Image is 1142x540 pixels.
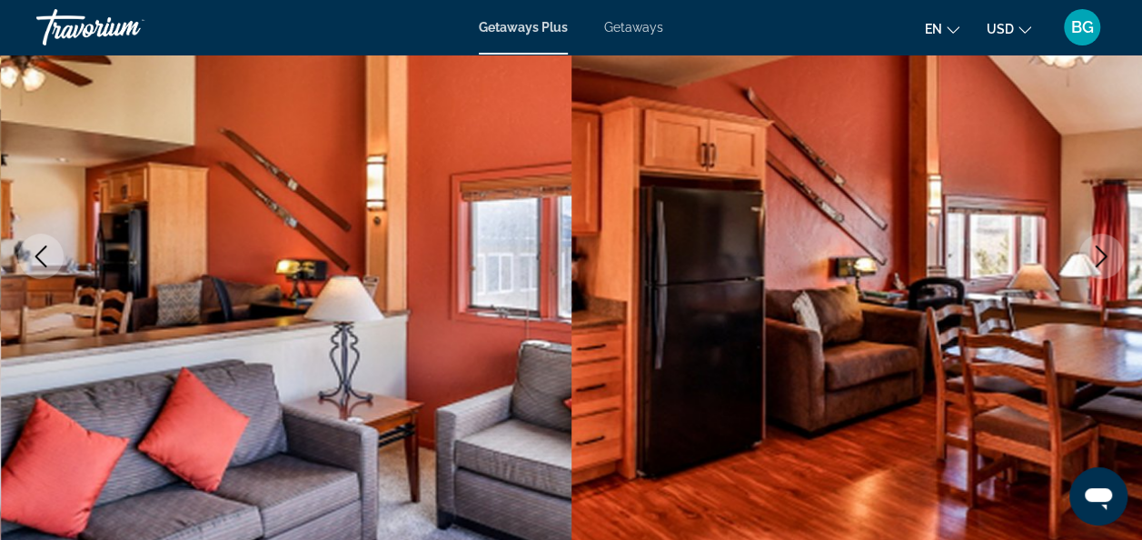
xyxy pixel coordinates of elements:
a: Getaways [604,20,663,35]
button: User Menu [1058,8,1106,46]
button: Previous image [18,234,64,279]
button: Change currency [987,15,1031,42]
span: USD [987,22,1014,36]
button: Next image [1078,234,1124,279]
iframe: Button to launch messaging window [1069,467,1127,525]
button: Change language [925,15,959,42]
a: Travorium [36,4,218,51]
span: BG [1071,18,1094,36]
a: Getaways Plus [479,20,568,35]
span: en [925,22,942,36]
